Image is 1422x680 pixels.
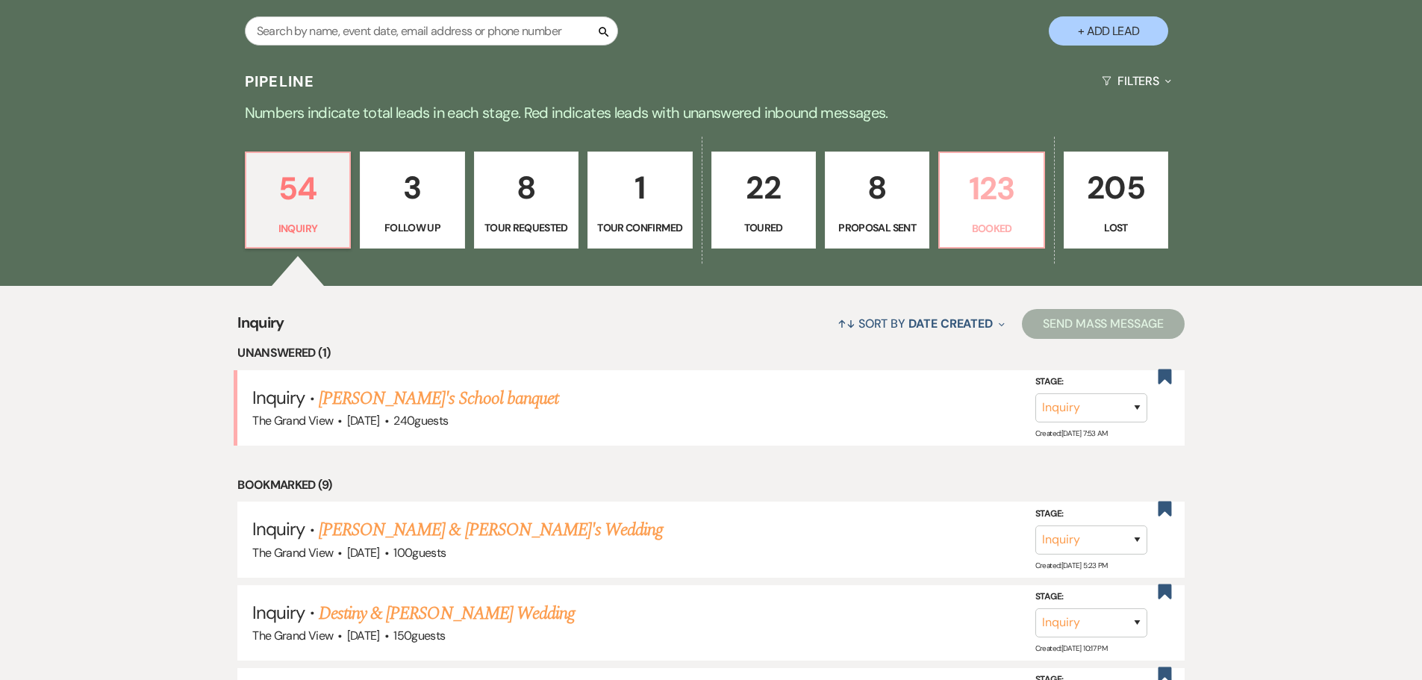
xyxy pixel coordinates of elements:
[825,152,929,249] a: 8Proposal Sent
[1035,374,1147,390] label: Stage:
[1073,219,1159,236] p: Lost
[237,475,1185,495] li: Bookmarked (9)
[393,545,446,561] span: 100 guests
[393,628,445,643] span: 150 guests
[938,152,1044,249] a: 123Booked
[721,219,806,236] p: Toured
[484,163,569,213] p: 8
[1064,152,1168,249] a: 205Lost
[252,601,305,624] span: Inquiry
[255,163,340,213] p: 54
[587,152,692,249] a: 1Tour Confirmed
[252,517,305,540] span: Inquiry
[908,316,993,331] span: Date Created
[252,386,305,409] span: Inquiry
[174,101,1249,125] p: Numbers indicate total leads in each stage. Red indicates leads with unanswered inbound messages.
[1035,506,1147,523] label: Stage:
[484,219,569,236] p: Tour Requested
[711,152,816,249] a: 22Toured
[838,316,855,331] span: ↑↓
[245,152,351,249] a: 54Inquiry
[832,304,1011,343] button: Sort By Date Created
[319,600,575,627] a: Destiny & [PERSON_NAME] Wedding
[245,71,315,92] h3: Pipeline
[347,545,380,561] span: [DATE]
[949,163,1034,213] p: 123
[597,219,682,236] p: Tour Confirmed
[1035,643,1107,653] span: Created: [DATE] 10:17 PM
[369,219,455,236] p: Follow Up
[474,152,579,249] a: 8Tour Requested
[1073,163,1159,213] p: 205
[255,220,340,237] p: Inquiry
[1035,560,1108,570] span: Created: [DATE] 5:23 PM
[1049,16,1168,46] button: + Add Lead
[1022,309,1185,339] button: Send Mass Message
[1096,61,1177,101] button: Filters
[835,163,920,213] p: 8
[347,628,380,643] span: [DATE]
[835,219,920,236] p: Proposal Sent
[597,163,682,213] p: 1
[237,343,1185,363] li: Unanswered (1)
[1035,428,1108,438] span: Created: [DATE] 7:53 AM
[360,152,464,249] a: 3Follow Up
[252,545,333,561] span: The Grand View
[252,628,333,643] span: The Grand View
[1035,589,1147,605] label: Stage:
[369,163,455,213] p: 3
[245,16,618,46] input: Search by name, event date, email address or phone number
[393,413,448,428] span: 240 guests
[319,385,558,412] a: [PERSON_NAME]'s School banquet
[252,413,333,428] span: The Grand View
[319,517,664,543] a: [PERSON_NAME] & [PERSON_NAME]'s Wedding
[347,413,380,428] span: [DATE]
[949,220,1034,237] p: Booked
[237,311,284,343] span: Inquiry
[721,163,806,213] p: 22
